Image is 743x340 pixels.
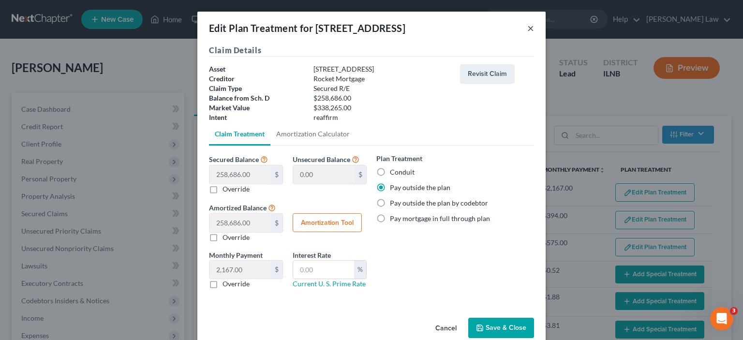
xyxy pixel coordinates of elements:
[390,198,488,208] label: Pay outside the plan by codebtor
[710,307,733,330] iframe: Intercom live chat
[270,122,356,146] a: Amortization Calculator
[209,214,271,232] input: 0.00
[354,261,366,279] div: %
[209,204,267,212] span: Amortized Balance
[271,214,282,232] div: $
[223,184,250,194] label: Override
[309,113,455,122] div: reaffirm
[209,122,270,146] a: Claim Treatment
[204,93,309,103] div: Balance from Sch. D
[293,155,350,163] span: Unsecured Balance
[293,165,355,184] input: 0.00
[390,214,490,223] label: Pay mortgage in full through plan
[468,318,534,338] button: Save & Close
[293,213,362,233] button: Amortization Tool
[527,22,534,34] button: ×
[309,64,455,74] div: [STREET_ADDRESS]
[204,103,309,113] div: Market Value
[223,233,250,242] label: Override
[293,261,354,279] input: 0.00
[209,165,271,184] input: 0.00
[209,250,263,260] label: Monthly Payment
[204,113,309,122] div: Intent
[355,165,366,184] div: $
[209,155,259,163] span: Secured Balance
[730,307,738,315] span: 3
[204,84,309,93] div: Claim Type
[309,74,455,84] div: Rocket Mortgage
[428,319,464,338] button: Cancel
[309,93,455,103] div: $258,686.00
[293,250,331,260] label: Interest Rate
[209,44,534,57] h5: Claim Details
[390,167,415,177] label: Conduit
[209,21,405,35] div: Edit Plan Treatment for [STREET_ADDRESS]
[309,84,455,93] div: Secured R/E
[271,261,282,279] div: $
[204,64,309,74] div: Asset
[204,74,309,84] div: Creditor
[293,280,366,288] a: Current U. S. Prime Rate
[460,64,515,84] button: Revisit Claim
[223,279,250,289] label: Override
[309,103,455,113] div: $338,265.00
[271,165,282,184] div: $
[390,183,450,192] label: Pay outside the plan
[376,153,422,163] label: Plan Treatment
[209,261,271,279] input: 0.00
